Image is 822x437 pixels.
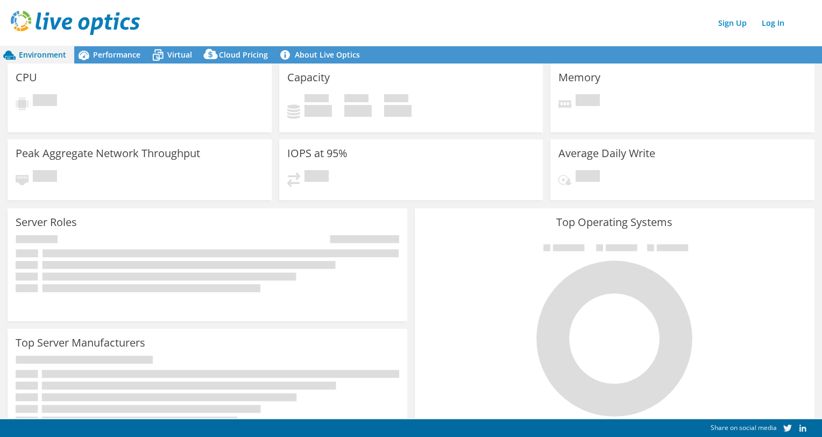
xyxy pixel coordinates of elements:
[304,94,329,105] span: Used
[33,170,57,185] span: Pending
[276,46,368,64] a: About Live Optics
[16,216,77,228] h3: Server Roles
[11,11,140,35] img: live_optics_svg.svg
[558,147,655,159] h3: Average Daily Write
[711,423,777,432] span: Share on social media
[304,170,329,185] span: Pending
[423,216,806,228] h3: Top Operating Systems
[33,94,57,109] span: Pending
[167,50,192,60] span: Virtual
[16,72,37,83] h3: CPU
[756,15,790,31] a: Log In
[287,72,330,83] h3: Capacity
[16,147,200,159] h3: Peak Aggregate Network Throughput
[384,105,412,117] h4: 0 GiB
[576,170,600,185] span: Pending
[713,15,752,31] a: Sign Up
[219,50,268,60] span: Cloud Pricing
[384,94,408,105] span: Total
[287,147,348,159] h3: IOPS at 95%
[304,105,332,117] h4: 0 GiB
[16,337,145,349] h3: Top Server Manufacturers
[558,72,600,83] h3: Memory
[344,105,372,117] h4: 0 GiB
[576,94,600,109] span: Pending
[93,50,140,60] span: Performance
[344,94,369,105] span: Free
[19,50,66,60] span: Environment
